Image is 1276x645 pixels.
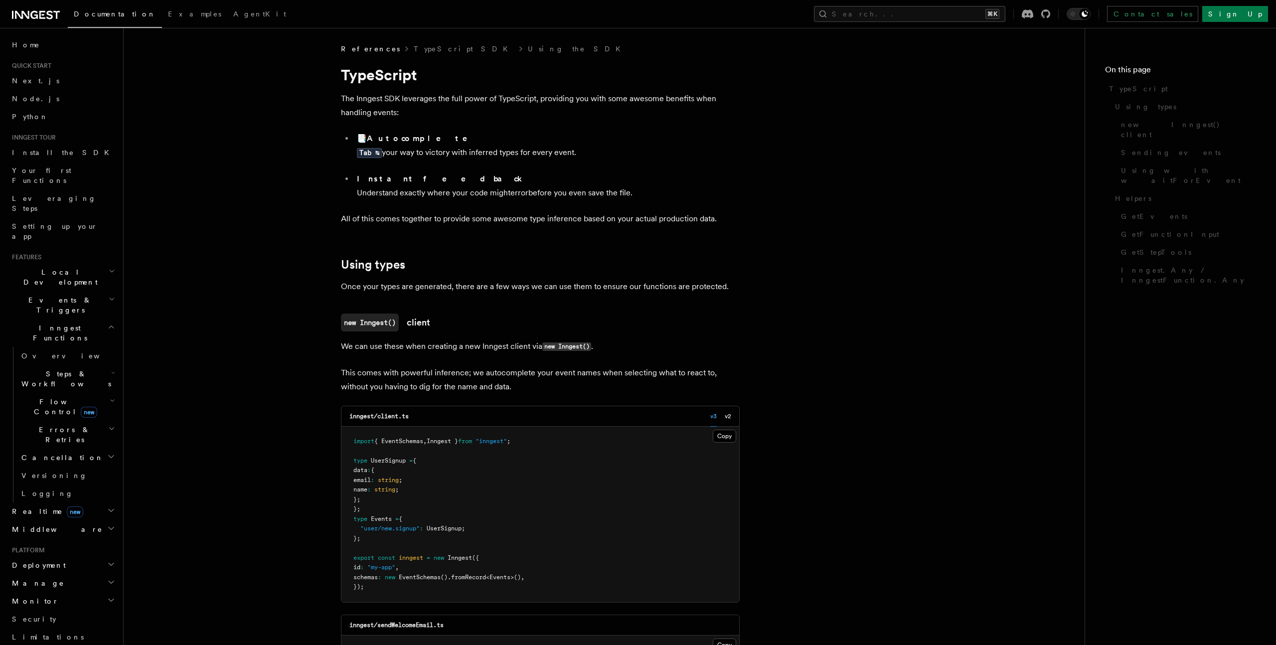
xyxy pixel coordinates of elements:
button: Errors & Retries [17,421,117,449]
button: v2 [725,406,731,427]
span: error [510,188,528,197]
a: Setting up your app [8,217,117,245]
span: Your first Functions [12,166,71,184]
span: < [486,574,489,581]
a: Using the SDK [528,44,627,54]
span: , [423,438,427,445]
button: Local Development [8,263,117,291]
a: GetStepTools [1117,243,1256,261]
span: Next.js [12,77,59,85]
span: type [353,515,367,522]
span: AgentKit [233,10,286,18]
span: Limitations [12,633,84,641]
h4: On this page [1105,64,1256,80]
a: Next.js [8,72,117,90]
p: The Inngest SDK leverages the full power of TypeScript, providing you with some awesome benefits ... [341,92,740,120]
span: export [353,554,374,561]
span: ({ [472,554,479,561]
span: ; [507,438,510,445]
span: ; [462,525,465,532]
p: Once your types are generated, there are a few ways we can use them to ensure our functions are p... [341,280,740,294]
span: : [371,477,374,484]
span: email [353,477,371,484]
span: { [399,515,402,522]
span: Deployment [8,560,66,570]
a: Sending events [1117,144,1256,161]
button: Realtimenew [8,502,117,520]
span: >() [510,574,521,581]
button: Middleware [8,520,117,538]
span: }; [353,535,360,542]
span: GetFunctionInput [1121,229,1219,239]
kbd: Tab ↹ [357,148,382,158]
a: new Inngest() client [1117,116,1256,144]
span: Realtime [8,506,83,516]
span: Using types [1115,102,1176,112]
span: Platform [8,546,45,554]
span: Logging [21,489,73,497]
span: Events & Triggers [8,295,109,315]
span: const [378,554,395,561]
span: : [367,486,371,493]
button: Toggle dark mode [1067,8,1091,20]
a: Helpers [1111,189,1256,207]
button: Flow Controlnew [17,393,117,421]
button: Search...⌘K [814,6,1005,22]
button: Steps & Workflows [17,365,117,393]
li: Understand exactly where your code might before you even save the file. [354,172,740,200]
span: { EventSchemas [374,438,423,445]
span: ; [395,486,399,493]
span: import [353,438,374,445]
a: Contact sales [1107,6,1198,22]
span: UserSignup [427,525,462,532]
a: Sign Up [1202,6,1268,22]
span: Cancellation [17,453,104,463]
button: Deployment [8,556,117,574]
span: }; [353,496,360,503]
span: new [81,407,97,418]
p: This comes with powerful inference; we autocomplete your event names when selecting what to react... [341,366,740,394]
span: GetEvents [1121,211,1187,221]
span: new [385,574,395,581]
a: Inngest.Any / InngestFunction.Any [1117,261,1256,289]
h1: TypeScript [341,66,740,84]
span: .fromRecord [448,574,486,581]
span: Inngest.Any / InngestFunction.Any [1121,265,1256,285]
a: Using types [1111,98,1256,116]
a: TypeScript [1105,80,1256,98]
span: { [413,457,416,464]
span: Inngest Functions [8,323,108,343]
span: Inngest } [427,438,458,445]
span: Install the SDK [12,149,115,157]
span: Events [371,515,392,522]
button: v3 [710,406,717,427]
code: inngest/client.ts [349,413,409,420]
button: Events & Triggers [8,291,117,319]
span: Features [8,253,41,261]
span: = [409,457,413,464]
span: Home [12,40,40,50]
a: Node.js [8,90,117,108]
code: new Inngest() [341,314,399,331]
span: GetStepTools [1121,247,1191,257]
span: EventSchemas [399,574,441,581]
span: Local Development [8,267,109,287]
a: Using with waitForEvent [1117,161,1256,189]
span: "my-app" [367,564,395,571]
span: = [427,554,430,561]
span: Documentation [74,10,156,18]
span: }); [353,583,364,590]
p: All of this comes together to provide some awesome type inference based on your actual production... [341,212,740,226]
span: TypeScript [1109,84,1168,94]
code: new Inngest() [542,342,591,351]
span: Errors & Retries [17,425,108,445]
span: = [395,515,399,522]
span: Flow Control [17,397,110,417]
span: Versioning [21,472,87,480]
p: We can use these when creating a new Inngest client via . [341,339,740,354]
span: new [67,506,83,517]
a: Install the SDK [8,144,117,161]
span: , [521,574,524,581]
span: UserSignup [371,457,406,464]
span: "inngest" [476,438,507,445]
